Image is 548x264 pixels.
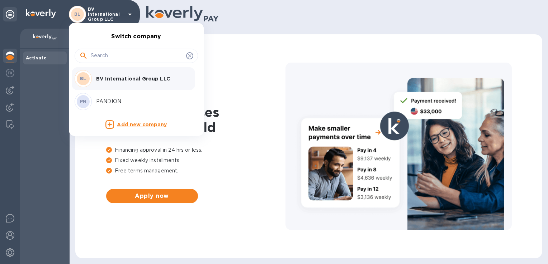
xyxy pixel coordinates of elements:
input: Search [91,50,183,61]
p: PANDION [96,98,186,105]
p: BV International Group LLC [96,75,186,82]
p: Add new company [117,121,167,129]
b: PN [80,99,87,104]
b: BL [80,76,86,81]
